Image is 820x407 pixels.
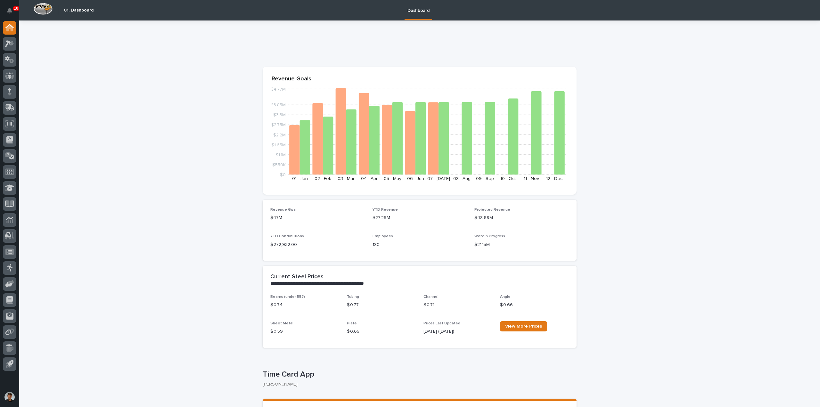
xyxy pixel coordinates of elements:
p: $ 272,932.00 [270,241,365,248]
tspan: $4.77M [271,87,286,92]
span: YTD Contributions [270,234,304,238]
span: Plate [347,322,357,325]
p: 10 [14,6,18,11]
tspan: $1.65M [271,142,286,147]
p: $ 0.65 [347,328,416,335]
text: 10 - Oct [500,176,516,181]
p: $47M [270,215,365,221]
tspan: $550K [272,162,286,167]
span: Employees [373,234,393,238]
p: $ 0.77 [347,302,416,308]
span: Tubing [347,295,359,299]
tspan: $2.75M [271,123,286,127]
text: 06 - Jun [407,176,424,181]
a: View More Prices [500,321,547,331]
tspan: $1.1M [275,152,286,157]
span: Beams (under 55#) [270,295,305,299]
text: 08 - Aug [453,176,471,181]
p: [DATE] ([DATE]) [423,328,492,335]
tspan: $2.2M [273,133,286,137]
p: Revenue Goals [272,76,568,83]
p: $ 0.71 [423,302,492,308]
span: Angle [500,295,511,299]
tspan: $3.3M [273,113,286,117]
text: 02 - Feb [315,176,332,181]
p: $ 0.74 [270,302,339,308]
text: 11 - Nov [524,176,539,181]
tspan: $3.85M [271,103,286,107]
span: Sheet Metal [270,322,293,325]
text: 07 - [DATE] [427,176,450,181]
text: 01 - Jan [292,176,308,181]
text: 04 - Apr [361,176,378,181]
tspan: $0 [280,173,286,177]
p: $27.29M [373,215,467,221]
span: Revenue Goal [270,208,297,212]
p: $ 0.59 [270,328,339,335]
button: Notifications [3,4,16,17]
h2: Current Steel Prices [270,273,324,281]
text: 09 - Sep [476,176,494,181]
div: Notifications10 [8,8,16,18]
span: YTD Revenue [373,208,398,212]
text: 12 - Dec [546,176,562,181]
img: Workspace Logo [34,3,53,15]
button: users-avatar [3,390,16,404]
p: Time Card App [263,370,574,379]
span: View More Prices [505,324,542,329]
p: $ 0.66 [500,302,569,308]
text: 03 - Mar [338,176,355,181]
h2: 01. Dashboard [64,8,94,13]
span: Prices Last Updated [423,322,460,325]
span: Channel [423,295,439,299]
span: Work in Progress [474,234,505,238]
p: $21.15M [474,241,569,248]
p: 180 [373,241,467,248]
p: $48.69M [474,215,569,221]
span: Projected Revenue [474,208,510,212]
p: [PERSON_NAME] [263,382,571,387]
text: 05 - May [384,176,401,181]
